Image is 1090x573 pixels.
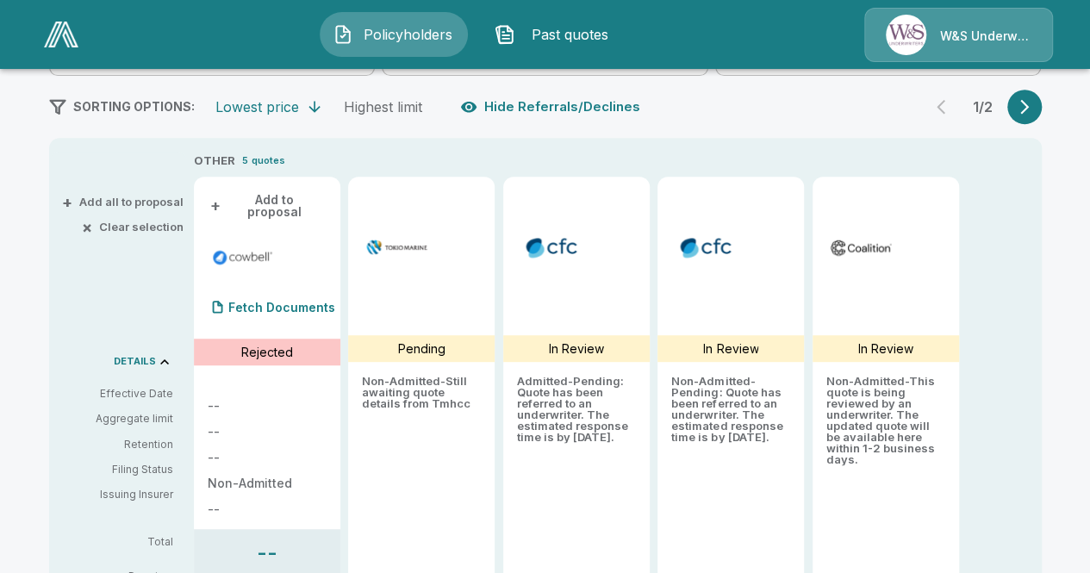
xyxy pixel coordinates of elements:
[360,24,455,45] span: Policyholders
[63,487,173,502] p: Issuing Insurer
[858,339,913,358] p: In Review
[242,153,248,168] p: 5
[826,376,945,465] p: Non-Admitted - This quote is being reviewed by an underwriter. The updated quote will be availabl...
[114,357,156,366] p: DETAILS
[215,98,299,115] div: Lowest price
[482,12,630,57] button: Past quotes IconPast quotes
[457,90,647,123] button: Hide Referrals/Declines
[210,200,221,212] span: +
[211,245,274,271] img: cowbellp250
[522,24,617,45] span: Past quotes
[85,221,184,233] button: ×Clear selection
[517,376,636,443] p: Admitted - Pending: Quote has been referred to an underwriter. The estimated response time is by ...
[194,153,235,170] p: OTHER
[82,221,92,233] span: ×
[365,234,428,260] img: tmhcccyber
[520,234,583,260] img: cfccyberadmitted
[830,234,893,260] img: coalitioncyber
[62,196,72,208] span: +
[257,543,277,564] p: --
[208,190,327,221] button: +Add to proposal
[320,12,468,57] button: Policyholders IconPolicyholders
[208,400,327,412] p: --
[208,503,327,515] p: --
[966,100,1000,114] p: 1 / 2
[208,452,327,464] p: --
[252,153,285,168] p: quotes
[65,196,184,208] button: +Add all to proposal
[241,343,293,361] p: Rejected
[44,22,78,47] img: AA Logo
[63,462,173,477] p: Filing Status
[63,411,173,427] p: Aggregate limit
[398,339,445,358] p: Pending
[549,339,604,358] p: In Review
[228,302,335,314] p: Fetch Documents
[63,386,173,402] p: Effective Date
[671,376,790,443] p: Non-Admitted - Pending: Quote has been referred to an underwriter. The estimated response time is...
[344,98,422,115] div: Highest limit
[495,24,515,45] img: Past quotes Icon
[208,426,327,438] p: --
[703,339,758,358] p: In Review
[208,477,327,489] p: Non-Admitted
[333,24,353,45] img: Policyholders Icon
[63,437,173,452] p: Retention
[675,234,738,260] img: cfccyber
[63,537,187,547] p: Total
[362,376,481,409] p: Non-Admitted - Still awaiting quote details from Tmhcc
[73,99,195,114] span: SORTING OPTIONS:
